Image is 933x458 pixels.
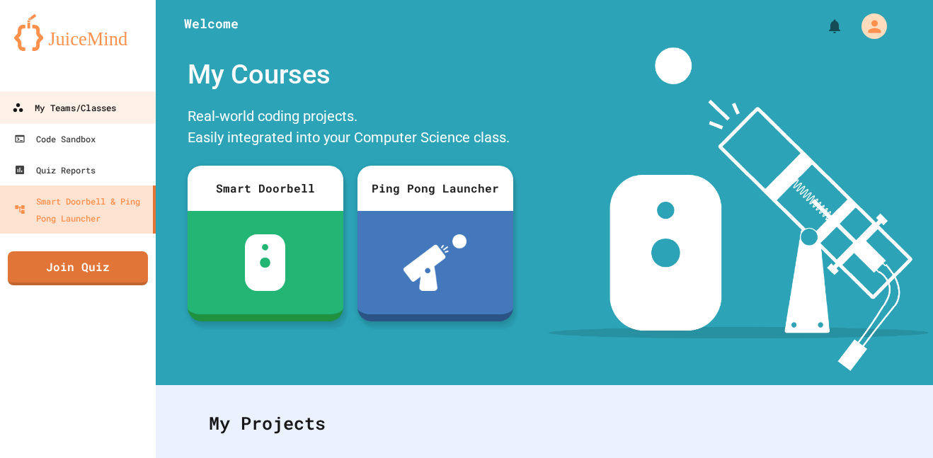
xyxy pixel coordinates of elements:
[181,47,520,102] div: My Courses
[403,234,466,291] img: ppl-with-ball.png
[549,47,928,371] img: banner-image-my-projects.png
[181,102,520,155] div: Real-world coding projects. Easily integrated into your Computer Science class.
[14,161,96,178] div: Quiz Reports
[188,166,343,211] div: Smart Doorbell
[847,10,891,42] div: My Account
[8,251,148,285] a: Join Quiz
[357,166,513,211] div: Ping Pong Launcher
[12,99,116,117] div: My Teams/Classes
[14,14,142,51] img: logo-orange.svg
[800,14,847,38] div: My Notifications
[14,130,96,147] div: Code Sandbox
[14,193,147,227] div: Smart Doorbell & Ping Pong Launcher
[245,234,285,291] img: sdb-white.svg
[195,396,894,451] div: My Projects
